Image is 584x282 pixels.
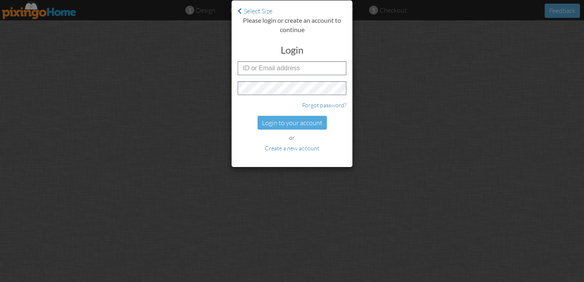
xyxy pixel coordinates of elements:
[238,134,346,142] div: or
[265,145,319,152] a: Create a new account
[243,16,341,33] strong: Please login or create an account to continue
[238,61,346,75] input: ID or Email address
[238,7,273,15] a: Select Size
[302,102,346,108] a: Forgot password?
[258,116,327,130] div: Login to your account
[238,45,346,55] h3: Login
